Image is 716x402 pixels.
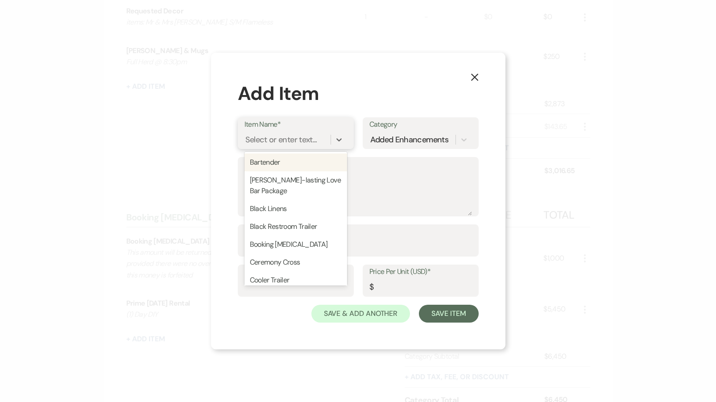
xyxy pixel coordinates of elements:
[244,158,472,171] label: Description
[369,265,472,278] label: Price Per Unit (USD)*
[311,305,410,323] button: Save & Add Another
[238,79,479,108] div: Add Item
[244,253,347,271] div: Ceremony Cross
[244,225,472,238] label: Quantity*
[244,271,347,289] div: Cooler Trailer
[244,200,347,218] div: Black Linens
[244,118,347,131] label: Item Name*
[369,118,472,131] label: Category
[369,281,373,293] div: $
[419,305,478,323] button: Save Item
[370,134,448,146] div: Added Enhancements
[244,153,347,171] div: Bartender
[244,171,347,200] div: [PERSON_NAME]-lasting Love Bar Package
[245,134,317,146] div: Select or enter text...
[244,236,347,253] div: Booking [MEDICAL_DATA]
[244,218,347,236] div: Black Restroom Trailer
